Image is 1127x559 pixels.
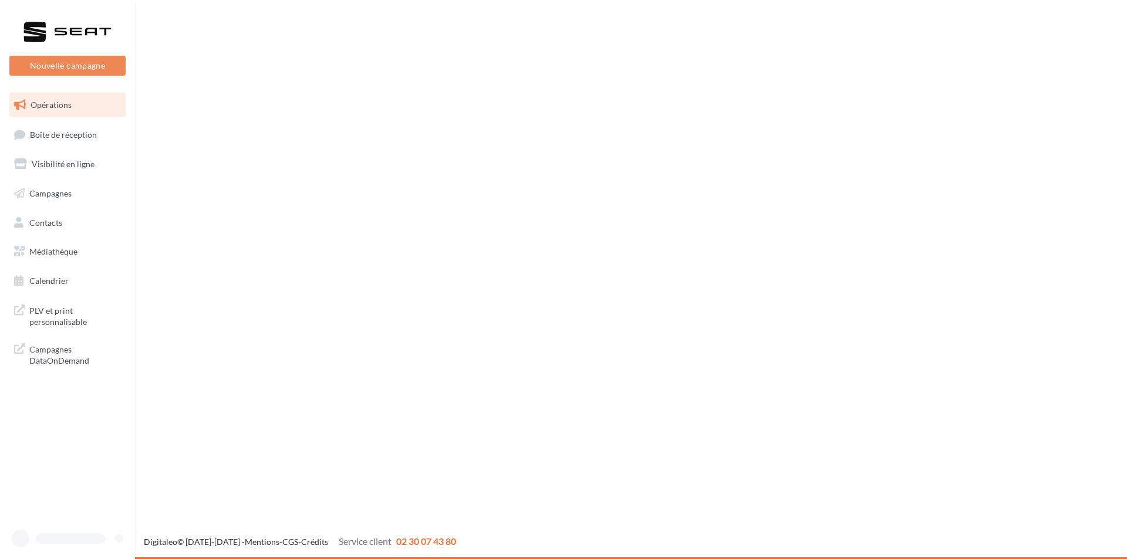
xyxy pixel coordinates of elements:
[7,152,128,177] a: Visibilité en ligne
[29,276,69,286] span: Calendrier
[245,537,279,547] a: Mentions
[7,181,128,206] a: Campagnes
[301,537,328,547] a: Crédits
[7,93,128,117] a: Opérations
[9,56,126,76] button: Nouvelle campagne
[29,246,77,256] span: Médiathèque
[7,298,128,333] a: PLV et print personnalisable
[144,537,456,547] span: © [DATE]-[DATE] - - -
[144,537,177,547] a: Digitaleo
[7,122,128,147] a: Boîte de réception
[29,217,62,227] span: Contacts
[30,129,97,139] span: Boîte de réception
[32,159,95,169] span: Visibilité en ligne
[7,211,128,235] a: Contacts
[29,341,121,367] span: Campagnes DataOnDemand
[29,188,72,198] span: Campagnes
[31,100,72,110] span: Opérations
[7,239,128,264] a: Médiathèque
[282,537,298,547] a: CGS
[7,269,128,293] a: Calendrier
[29,303,121,328] span: PLV et print personnalisable
[339,536,392,547] span: Service client
[7,337,128,371] a: Campagnes DataOnDemand
[396,536,456,547] span: 02 30 07 43 80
